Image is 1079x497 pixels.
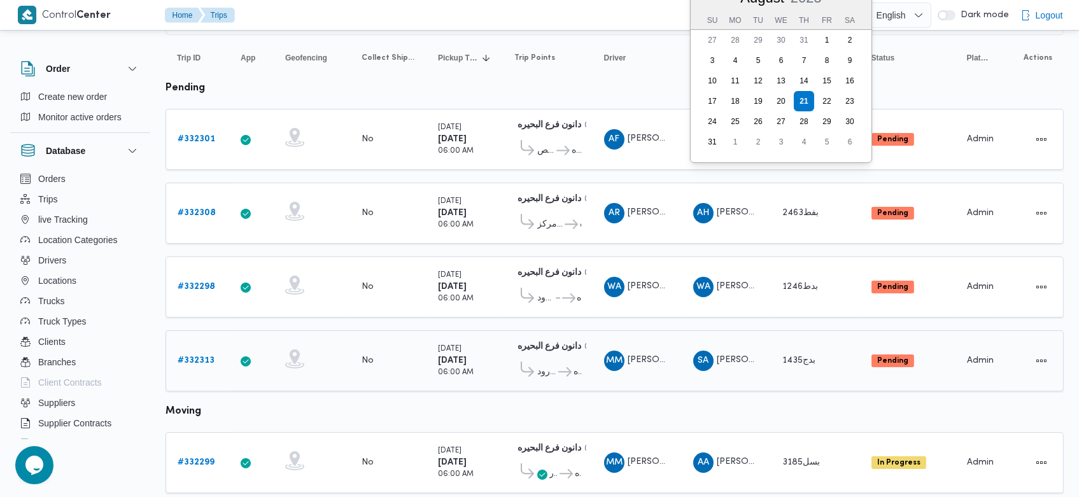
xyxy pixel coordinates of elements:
[604,129,624,150] div: Ahmad Fozai Ahmad Alazalai
[572,143,581,158] span: دانون فرع البحيره
[584,344,619,351] small: 02:02 PM
[794,91,814,111] div: day-21
[628,208,775,216] span: [PERSON_NAME] [PERSON_NAME]
[438,148,474,155] small: 06:00 AM
[15,107,145,127] button: Monitor active orders
[609,203,620,223] span: AR
[438,198,462,205] small: [DATE]
[537,365,556,380] span: مركز إيتاى البارود
[177,53,201,63] span: Trip ID
[584,270,619,277] small: 02:02 PM
[15,87,145,107] button: Create new order
[514,53,555,63] span: Trip Points
[782,283,818,291] span: بدط1246
[518,342,581,351] b: دانون فرع البحيره
[794,71,814,91] div: day-14
[38,212,88,227] span: live Tracking
[748,50,768,71] div: day-5
[840,111,860,132] div: day-30
[438,471,474,478] small: 06:00 AM
[584,196,619,203] small: 02:02 PM
[15,209,145,230] button: live Tracking
[236,48,267,68] button: App
[877,136,908,143] b: Pending
[693,351,714,371] div: Slah Aataiah Jab Allah Muhammad
[606,351,623,371] span: MM
[967,458,994,466] span: Admin
[1024,53,1052,63] span: Actions
[38,253,66,268] span: Drivers
[433,48,497,68] button: Pickup TimeSorted in descending order
[748,111,768,132] div: day-26
[77,11,111,20] b: Center
[717,282,789,290] span: [PERSON_NAME]
[794,132,814,152] div: day-4
[1031,203,1052,223] button: Actions
[481,53,491,63] svg: Sorted in descending order
[840,71,860,91] div: day-16
[702,111,723,132] div: day-24
[871,133,914,146] span: Pending
[604,277,624,297] div: Wlaid Ahmad Mahmood Alamsairi
[725,71,745,91] div: day-11
[46,143,85,158] h3: Database
[877,357,908,365] b: Pending
[15,433,145,454] button: Devices
[438,221,474,228] small: 06:00 AM
[438,283,467,291] b: [DATE]
[577,291,581,306] span: دانون فرع البحيره
[698,351,709,371] span: SA
[817,91,837,111] div: day-22
[794,30,814,50] div: day-31
[438,447,462,454] small: [DATE]
[794,11,814,29] div: Th
[748,132,768,152] div: day-2
[438,295,474,302] small: 06:00 AM
[1031,129,1052,150] button: Actions
[549,466,558,482] span: قسم كفر الدوار
[38,273,76,288] span: Locations
[580,217,581,232] span: دانون فرع البحيره
[38,416,111,431] span: Supplier Contracts
[38,314,86,329] span: Truck Types
[438,369,474,376] small: 06:00 AM
[698,452,709,473] span: AA
[794,111,814,132] div: day-28
[817,111,837,132] div: day-29
[840,91,860,111] div: day-23
[38,334,66,349] span: Clients
[438,209,467,217] b: [DATE]
[15,270,145,291] button: Locations
[967,283,994,291] span: Admin
[15,393,145,413] button: Suppliers
[771,30,791,50] div: day-30
[537,143,554,158] span: مركز ابوحمص
[771,132,791,152] div: day-3
[688,48,765,68] button: Supplier
[782,209,819,217] span: بفط2463
[178,279,215,295] a: #332298
[701,30,861,152] div: month-2025-08
[967,53,989,63] span: Platform
[1031,277,1052,297] button: Actions
[575,466,581,482] span: دانون فرع البحيره
[725,11,745,29] div: Mo
[537,291,554,306] span: مركز إيتاى البارود
[178,132,215,147] a: #332301
[178,283,215,291] b: # 332298
[280,48,344,68] button: Geofencing
[438,458,467,466] b: [DATE]
[13,446,53,484] iframe: chat widget
[693,203,714,223] div: Ahmad Husam Aldin Saaid Ahmad
[956,10,1009,20] span: Dark mode
[725,111,745,132] div: day-25
[628,356,775,364] span: [PERSON_NAME] [PERSON_NAME]
[362,134,374,145] div: No
[717,208,886,216] span: [PERSON_NAME] الدين [PERSON_NAME]
[871,281,914,293] span: Pending
[877,209,908,217] b: Pending
[38,395,75,410] span: Suppliers
[702,11,723,29] div: Su
[518,269,581,277] b: دانون فرع البحيره
[607,277,621,297] span: WA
